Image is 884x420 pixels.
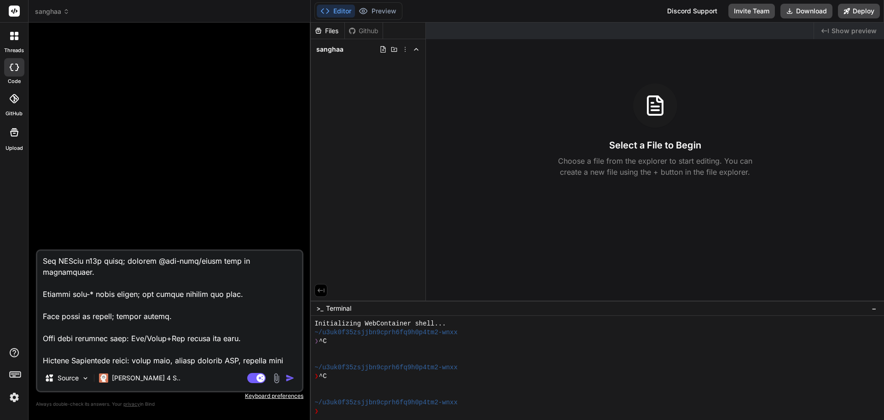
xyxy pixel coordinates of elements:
button: Preview [355,5,400,18]
span: >_ [316,304,323,313]
button: − [870,301,878,316]
label: code [8,77,21,85]
div: Github [345,26,383,35]
span: privacy [123,401,140,407]
img: Claude 4 Sonnet [99,373,108,383]
img: attachment [271,373,282,384]
button: Invite Team [728,4,775,18]
label: Upload [6,144,23,152]
span: sanghaa [316,45,343,54]
label: threads [4,47,24,54]
p: Keyboard preferences [36,392,303,400]
p: Always double-check its answers. Your in Bind [36,400,303,408]
span: Terminal [326,304,351,313]
span: Show preview [832,26,877,35]
p: Choose a file from the explorer to start editing. You can create a new file using the + button in... [552,155,758,177]
img: icon [285,373,295,383]
span: ~/u3uk0f35zsjjbn9cprh6fq9h0p4tm2-wnxx [314,398,458,407]
p: Source [58,373,79,383]
img: settings [6,390,22,405]
span: ❯ [314,372,319,381]
span: − [872,304,877,313]
span: ~/u3uk0f35zsjjbn9cprh6fq9h0p4tm2-wnxx [314,328,458,337]
div: Files [311,26,344,35]
span: ~/u3uk0f35zsjjbn9cprh6fq9h0p4tm2-wnxx [314,363,458,372]
h3: Select a File to Begin [609,139,701,152]
button: Download [780,4,832,18]
span: ❯ [314,407,319,416]
p: [PERSON_NAME] 4 S.. [112,373,180,383]
span: sanghaa [35,7,70,16]
div: Discord Support [662,4,723,18]
textarea: Lorem i dolo-sitametcon, adipiscing-elits doeiusm tempori utl Etdolor (magna aliquaenima) mini ve... [37,251,302,365]
button: Deploy [838,4,880,18]
span: Initializing WebContainer shell... [314,319,446,328]
span: ^C [319,337,327,346]
span: ❯ [314,337,319,346]
span: ^C [319,372,327,381]
label: GitHub [6,110,23,118]
img: Pick Models [81,374,89,382]
button: Editor [317,5,355,18]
